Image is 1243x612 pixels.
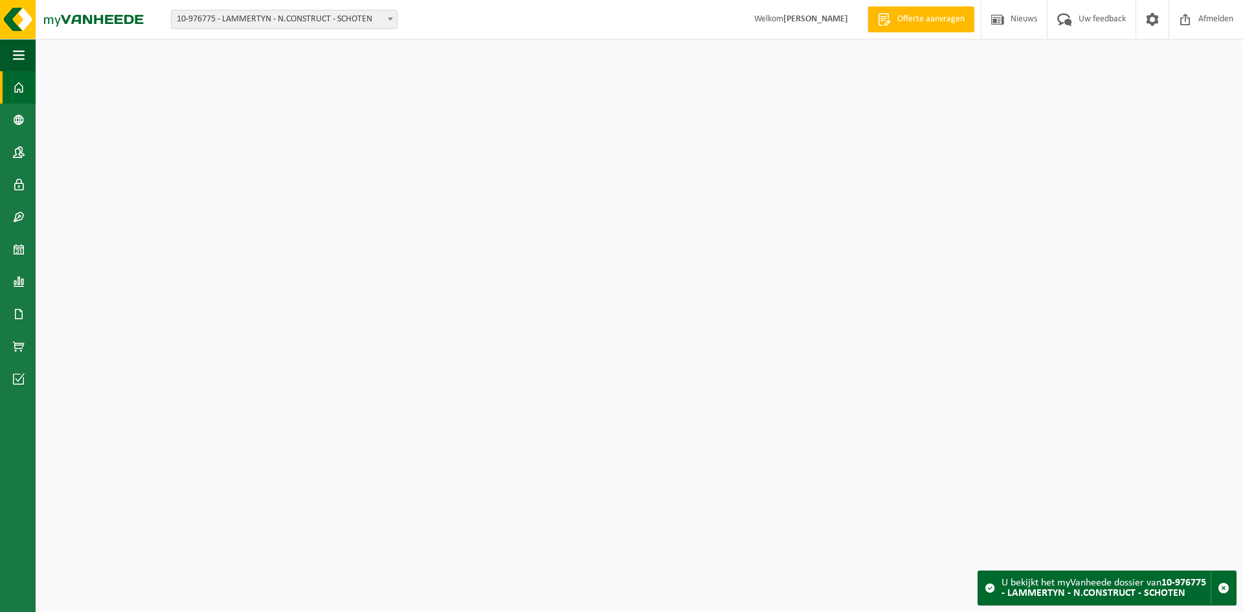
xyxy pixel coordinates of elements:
a: Offerte aanvragen [868,6,974,32]
span: Offerte aanvragen [894,13,968,26]
strong: [PERSON_NAME] [783,14,848,24]
div: U bekijkt het myVanheede dossier van [1002,571,1211,605]
span: 10-976775 - LAMMERTYN - N.CONSTRUCT - SCHOTEN [171,10,398,29]
span: 10-976775 - LAMMERTYN - N.CONSTRUCT - SCHOTEN [172,10,397,28]
strong: 10-976775 - LAMMERTYN - N.CONSTRUCT - SCHOTEN [1002,578,1206,598]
